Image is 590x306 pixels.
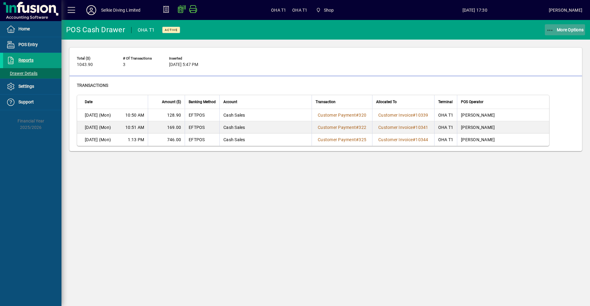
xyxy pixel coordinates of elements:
span: 10344 [415,137,428,142]
td: 746.00 [148,134,185,146]
td: [PERSON_NAME] [457,109,549,121]
td: EFTPOS [185,109,219,121]
td: EFTPOS [185,121,219,134]
span: 320 [359,113,366,118]
span: Customer Invoice [378,125,413,130]
a: Home [3,21,61,37]
button: Profile [81,5,101,16]
a: Customer Payment#320 [316,112,368,118]
td: 169.00 [148,121,185,134]
a: POS Entry [3,37,61,52]
div: [PERSON_NAME] [549,5,582,15]
span: Date [85,99,92,105]
span: Home [18,26,30,31]
span: OHA T1 [292,5,307,15]
td: EFTPOS [185,134,219,146]
span: Total ($) [77,56,114,60]
span: [DATE] (Mon) [85,124,111,130]
span: Transaction [316,99,336,105]
a: Settings [3,79,61,94]
span: Account [223,99,237,105]
span: Inserted [169,56,206,60]
button: More Options [545,24,585,35]
div: OHA T1 [138,25,155,35]
span: Shop [324,5,334,15]
td: Cash Sales [219,121,312,134]
span: Terminal [438,99,453,105]
div: Selkie Diving Limited [101,5,141,15]
span: Allocated To [376,99,397,105]
span: # [356,137,359,142]
span: [DATE] (Mon) [85,137,111,143]
td: OHA T1 [434,134,457,146]
span: POS Operator [461,99,483,105]
span: 10:50 AM [125,112,144,118]
a: Drawer Details [3,68,61,79]
a: Customer Invoice#10339 [376,112,431,118]
a: Customer Invoice#10344 [376,136,431,143]
span: # [413,113,415,118]
span: Active [165,28,178,32]
td: [PERSON_NAME] [457,134,549,146]
span: 10339 [415,113,428,118]
span: POS Entry [18,42,38,47]
span: Transactions [77,83,108,88]
span: # [413,125,415,130]
span: Support [18,99,34,104]
td: [PERSON_NAME] [457,121,549,134]
span: Customer Payment [318,137,356,142]
span: # [413,137,415,142]
span: Customer Payment [318,113,356,118]
span: Banking Method [189,99,216,105]
span: Shop [313,5,336,16]
td: Cash Sales [219,134,312,146]
span: [DATE] (Mon) [85,112,111,118]
a: Support [3,95,61,110]
span: More Options [546,27,584,32]
span: OHA T1 [271,5,286,15]
span: 10:51 AM [125,124,144,130]
span: Drawer Details [6,71,37,76]
span: Settings [18,84,34,89]
span: # [356,125,359,130]
span: 1043.90 [77,62,93,67]
span: 10341 [415,125,428,130]
td: OHA T1 [434,121,457,134]
span: [DATE] 17:30 [401,5,549,15]
td: Cash Sales [219,109,312,121]
a: Customer Payment#322 [316,124,368,131]
a: Customer Payment#325 [316,136,368,143]
td: 128.90 [148,109,185,121]
span: Customer Invoice [378,113,413,118]
span: 325 [359,137,366,142]
span: # [356,113,359,118]
span: # of Transactions [123,56,160,60]
span: Reports [18,58,33,63]
span: [DATE] 5:47 PM [169,62,198,67]
span: 3 [123,62,125,67]
span: Customer Invoice [378,137,413,142]
a: Customer Invoice#10341 [376,124,431,131]
span: Customer Payment [318,125,356,130]
span: 1:13 PM [128,137,144,143]
span: 322 [359,125,366,130]
span: Amount ($) [162,99,181,105]
td: OHA T1 [434,109,457,121]
div: POS Cash Drawer [66,25,125,35]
